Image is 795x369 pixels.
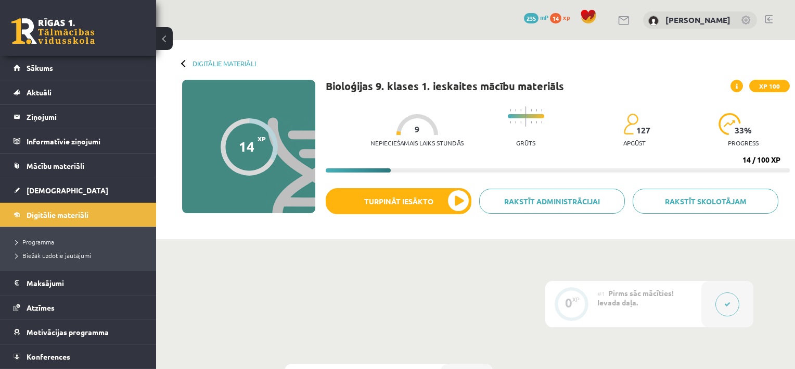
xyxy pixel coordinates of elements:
span: 14 [550,13,561,23]
span: Aktuāli [27,88,52,97]
p: apgūst [623,139,646,146]
a: Informatīvie ziņojumi [14,129,143,153]
span: Mācību materiāli [27,161,84,170]
img: icon-short-line-57e1e144782c952c97e751825c79c345078a6d821885a25fce030b3d8c18986b.svg [520,121,521,124]
a: Konferences [14,345,143,368]
span: Programma [16,238,54,246]
a: Mācību materiāli [14,154,143,178]
span: XP 100 [749,80,790,92]
span: Sākums [27,63,53,72]
img: icon-short-line-57e1e144782c952c97e751825c79c345078a6d821885a25fce030b3d8c18986b.svg [515,109,516,112]
h1: Bioloģijas 9. klases 1. ieskaites mācību materiāls [326,80,564,92]
a: 14 xp [550,13,575,21]
span: 9 [415,125,419,134]
legend: Informatīvie ziņojumi [27,129,143,153]
span: XP [258,135,266,142]
a: Rīgas 1. Tālmācības vidusskola [11,18,95,44]
legend: Maksājumi [27,271,143,295]
img: Ance Āboliņa [648,16,659,26]
img: icon-progress-161ccf0a02000e728c5f80fcf4c31c7af3da0e1684b2b1d7c360e028c24a22f1.svg [719,113,741,135]
a: Maksājumi [14,271,143,295]
img: icon-short-line-57e1e144782c952c97e751825c79c345078a6d821885a25fce030b3d8c18986b.svg [531,121,532,124]
legend: Ziņojumi [27,105,143,129]
a: [DEMOGRAPHIC_DATA] [14,178,143,202]
span: [DEMOGRAPHIC_DATA] [27,186,108,195]
a: 235 mP [524,13,548,21]
img: icon-long-line-d9ea69661e0d244f92f715978eff75569469978d946b2353a9bb055b3ed8787d.svg [525,106,527,127]
img: icon-short-line-57e1e144782c952c97e751825c79c345078a6d821885a25fce030b3d8c18986b.svg [536,121,537,124]
img: icon-short-line-57e1e144782c952c97e751825c79c345078a6d821885a25fce030b3d8c18986b.svg [541,109,542,112]
span: 33 % [735,126,752,135]
button: Turpināt iesākto [326,188,471,214]
p: Grūts [516,139,535,146]
span: 235 [524,13,538,23]
span: Konferences [27,352,70,361]
div: 14 [239,139,254,154]
a: Motivācijas programma [14,320,143,344]
span: Motivācijas programma [27,327,109,337]
a: Digitālie materiāli [14,203,143,227]
img: icon-short-line-57e1e144782c952c97e751825c79c345078a6d821885a25fce030b3d8c18986b.svg [510,121,511,124]
span: #1 [597,289,605,298]
a: Atzīmes [14,296,143,319]
img: students-c634bb4e5e11cddfef0936a35e636f08e4e9abd3cc4e673bd6f9a4125e45ecb1.svg [623,113,638,135]
img: icon-short-line-57e1e144782c952c97e751825c79c345078a6d821885a25fce030b3d8c18986b.svg [515,121,516,124]
div: XP [572,297,580,302]
a: Ziņojumi [14,105,143,129]
a: Programma [16,237,146,247]
a: Sākums [14,56,143,80]
img: icon-short-line-57e1e144782c952c97e751825c79c345078a6d821885a25fce030b3d8c18986b.svg [541,121,542,124]
p: Nepieciešamais laiks stundās [370,139,464,146]
div: 0 [565,298,572,308]
a: Rakstīt skolotājam [633,189,778,214]
span: Digitālie materiāli [27,210,88,219]
span: Atzīmes [27,303,55,312]
p: progress [728,139,759,146]
span: Pirms sāc mācīties! Ievada daļa. [597,288,674,307]
a: Rakstīt administrācijai [479,189,625,214]
a: Biežāk uzdotie jautājumi [16,251,146,260]
a: Digitālie materiāli [193,59,256,67]
a: [PERSON_NAME] [665,15,730,25]
span: 127 [636,126,650,135]
img: icon-short-line-57e1e144782c952c97e751825c79c345078a6d821885a25fce030b3d8c18986b.svg [510,109,511,112]
img: icon-short-line-57e1e144782c952c97e751825c79c345078a6d821885a25fce030b3d8c18986b.svg [531,109,532,112]
img: icon-short-line-57e1e144782c952c97e751825c79c345078a6d821885a25fce030b3d8c18986b.svg [536,109,537,112]
span: Biežāk uzdotie jautājumi [16,251,91,260]
img: icon-short-line-57e1e144782c952c97e751825c79c345078a6d821885a25fce030b3d8c18986b.svg [520,109,521,112]
span: mP [540,13,548,21]
span: xp [563,13,570,21]
a: Aktuāli [14,80,143,104]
